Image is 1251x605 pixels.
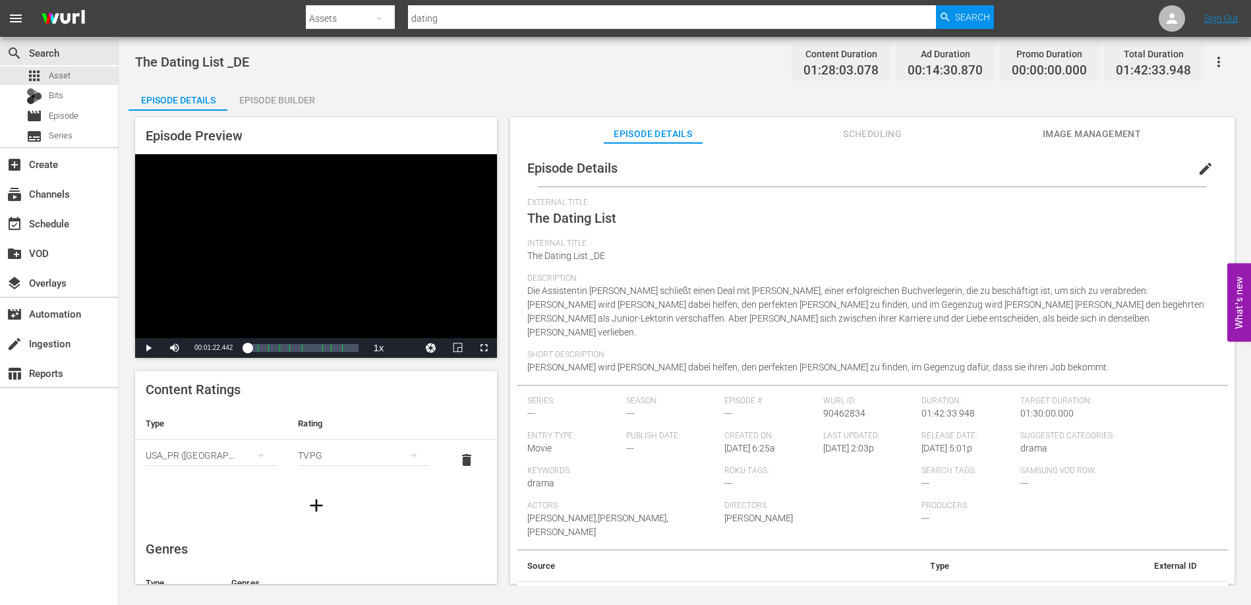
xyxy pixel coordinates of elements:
span: Suggested Categories: [1020,431,1211,442]
span: [PERSON_NAME] [724,513,793,523]
span: Samsung VOD Row: [1020,466,1112,476]
a: Sign Out [1204,13,1238,24]
span: Last Updated: [823,431,915,442]
span: --- [626,408,634,418]
span: 01:42:33.948 [921,408,975,418]
div: Progress Bar [246,344,359,352]
span: --- [626,443,634,453]
span: Actors [527,501,718,511]
span: --- [724,478,732,488]
div: USA_PR ([GEOGRAPHIC_DATA] ([GEOGRAPHIC_DATA])) [146,437,277,474]
span: Created On: [724,431,816,442]
span: 01:30:00.000 [1020,408,1074,418]
span: Directors [724,501,915,511]
span: Internal Title [527,239,1211,249]
span: --- [724,408,732,418]
span: Release Date: [921,431,1013,442]
span: Keywords: [527,466,718,476]
div: Content Duration [803,45,879,63]
span: Channels [7,187,22,202]
span: Duration: [921,396,1013,407]
span: The Dating List _DE [527,250,605,261]
span: Search Tags: [921,466,1013,476]
span: Schedule [7,216,22,232]
span: Producers [921,501,1112,511]
div: Episode Details [129,84,227,116]
span: Content Ratings [146,382,241,397]
img: ans4CAIJ8jUAAAAAAAAAAAAAAAAAAAAAAAAgQb4GAAAAAAAAAAAAAAAAAAAAAAAAJMjXAAAAAAAAAAAAAAAAAAAAAAAAgAT5G... [32,3,95,34]
span: Asset [26,68,42,84]
button: edit [1190,153,1221,185]
span: Target Duration: [1020,396,1211,407]
button: Fullscreen [471,338,497,358]
span: Episode Preview [146,128,243,144]
span: Search [7,45,22,61]
span: 00:14:30.870 [908,63,983,78]
span: Search [955,5,990,29]
span: Series: [527,396,619,407]
span: --- [1020,478,1028,488]
span: Series [26,129,42,144]
span: Die Assistentin [PERSON_NAME] schließt einen Deal mit [PERSON_NAME], einer erfolgreichen Buchverl... [527,285,1204,337]
span: --- [921,513,929,523]
span: 01:42:33.948 [1116,63,1191,78]
span: 01:28:03.078 [803,63,879,78]
button: Search [936,5,994,29]
div: Video Player [135,154,497,358]
th: External ID [960,550,1207,582]
button: Picture-in-Picture [444,338,471,358]
span: Image Management [1043,126,1142,142]
span: movie_filter [7,306,22,322]
span: Description [527,274,1211,284]
span: The Dating List [527,210,616,226]
span: Movie [527,443,552,453]
span: drama [1020,443,1047,453]
th: Rating [287,408,440,440]
span: --- [921,478,929,488]
span: Entry Type: [527,431,619,442]
span: Season: [626,396,718,407]
span: menu [8,11,24,26]
span: edit [1198,161,1213,177]
div: Promo Duration [1012,45,1087,63]
span: Episode [26,108,42,124]
button: Open Feedback Widget [1227,264,1251,342]
button: Playback Rate [365,338,392,358]
span: Series [49,129,73,142]
span: Reports [7,366,22,382]
span: [DATE] 6:25a [724,443,775,453]
span: Create [7,157,22,173]
th: Type [823,550,960,582]
span: Scheduling [823,126,922,142]
div: Episode Builder [227,84,326,116]
div: Total Duration [1116,45,1191,63]
span: Episode #: [724,396,816,407]
span: Episode Details [527,160,618,176]
span: --- [527,408,535,418]
span: create [7,336,22,352]
span: 00:01:22.442 [194,344,233,351]
span: The Dating List _DE [135,54,249,70]
span: Asset [49,69,71,82]
table: simple table [135,408,497,480]
button: Mute [161,338,188,358]
span: Episode Details [604,126,703,142]
button: delete [451,444,482,476]
span: 00:00:00.000 [1012,63,1087,78]
span: [DATE] 2:03p [823,443,874,453]
span: Roku Tags: [724,466,915,476]
span: [PERSON_NAME],[PERSON_NAME],[PERSON_NAME] [527,513,668,537]
th: Genres [221,567,456,599]
button: Episode Details [129,84,227,111]
div: TVPG [298,437,429,474]
th: Source [517,550,823,582]
th: Type [135,567,221,599]
th: Type [135,408,287,440]
span: Genres [146,541,188,557]
button: Play [135,338,161,358]
div: Bits [26,88,42,104]
span: Bits [49,89,63,102]
span: External Title [527,198,1211,208]
span: [PERSON_NAME] wird [PERSON_NAME] dabei helfen, den perfekten [PERSON_NAME] zu finden, im Gegenzug... [527,362,1109,372]
span: 90462834 [823,408,865,418]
